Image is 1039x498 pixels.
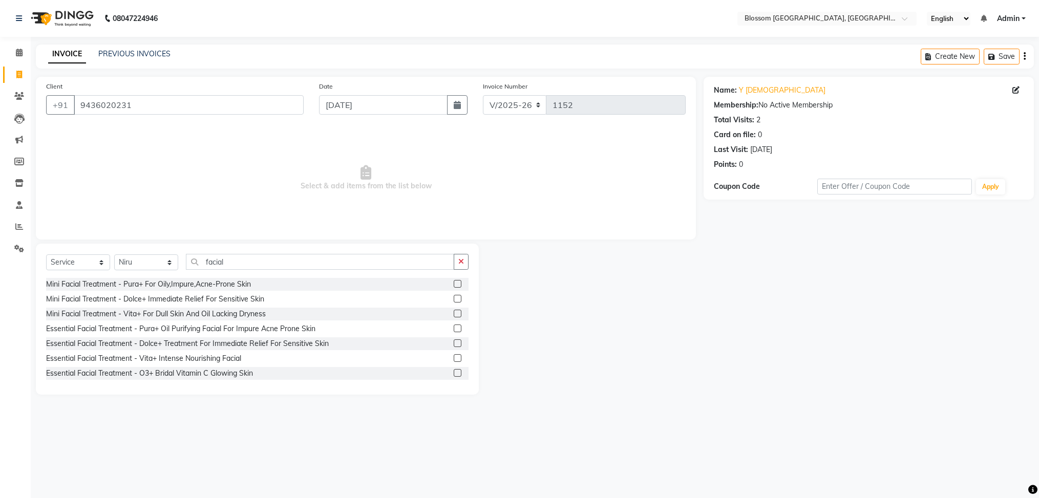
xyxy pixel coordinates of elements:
div: Name: [714,85,737,96]
span: Select & add items from the list below [46,127,686,229]
a: INVOICE [48,45,86,63]
span: Admin [997,13,1020,24]
label: Date [319,82,333,91]
input: Enter Offer / Coupon Code [817,179,972,194]
a: Y [DEMOGRAPHIC_DATA] [739,85,825,96]
a: PREVIOUS INVOICES [98,49,171,58]
div: Mini Facial Treatment - Dolce+ Immediate Relief For Sensitive Skin [46,294,264,305]
div: Coupon Code [714,181,817,192]
div: Membership: [714,100,758,111]
button: Apply [976,179,1005,194]
div: Card on file: [714,129,756,140]
input: Search or Scan [186,254,454,270]
div: [DATE] [750,144,772,155]
div: Essential Facial Treatment - Vita+ Intense Nourishing Facial [46,353,241,364]
div: Essential Facial Treatment - Pura+ Oil Purifying Facial For Impure Acne Prone Skin [46,323,315,334]
div: 0 [758,129,762,140]
div: 2 [756,115,760,125]
button: +91 [46,95,75,115]
img: logo [26,4,96,33]
div: Points: [714,159,737,170]
div: Essential Facial Treatment - O3+ Bridal Vitamin C Glowing Skin [46,368,253,379]
div: Mini Facial Treatment - Vita+ For Dull Skin And Oil Lacking Dryness [46,309,266,319]
b: 08047224946 [113,4,158,33]
button: Create New [921,49,980,64]
label: Invoice Number [483,82,527,91]
div: Mini Facial Treatment - Pura+ For Oily,Impure,Acne-Prone Skin [46,279,251,290]
div: Essential Facial Treatment - Dolce+ Treatment For Immediate Relief For Sensitive Skin [46,338,329,349]
button: Save [984,49,1020,64]
div: 0 [739,159,743,170]
div: Total Visits: [714,115,754,125]
input: Search by Name/Mobile/Email/Code [74,95,304,115]
label: Client [46,82,62,91]
div: Last Visit: [714,144,748,155]
div: No Active Membership [714,100,1024,111]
